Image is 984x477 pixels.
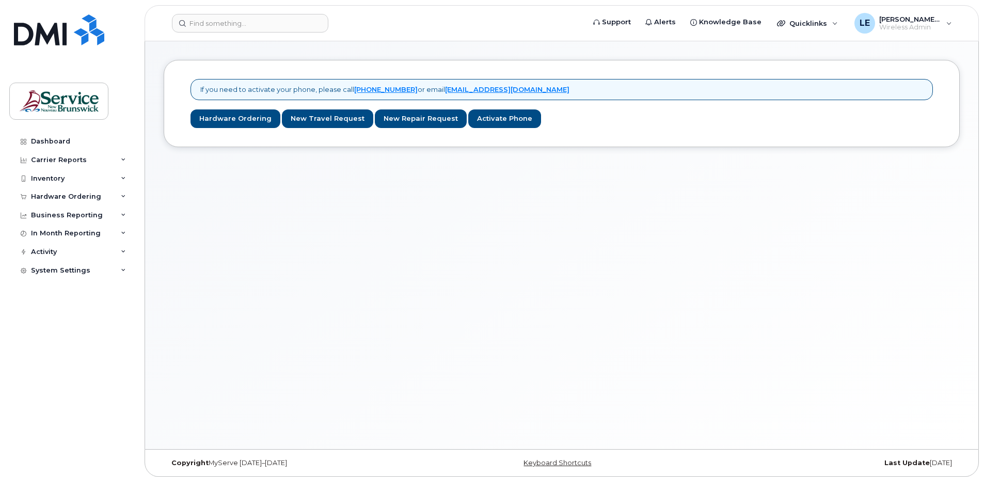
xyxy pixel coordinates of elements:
strong: Copyright [171,459,209,467]
a: New Repair Request [375,109,467,129]
p: If you need to activate your phone, please call or email [200,85,569,94]
a: [EMAIL_ADDRESS][DOMAIN_NAME] [445,85,569,93]
div: [DATE] [694,459,960,467]
a: New Travel Request [282,109,373,129]
strong: Last Update [884,459,930,467]
a: Keyboard Shortcuts [523,459,591,467]
a: Activate Phone [468,109,541,129]
div: MyServe [DATE]–[DATE] [164,459,429,467]
a: [PHONE_NUMBER] [354,85,418,93]
a: Hardware Ordering [191,109,280,129]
